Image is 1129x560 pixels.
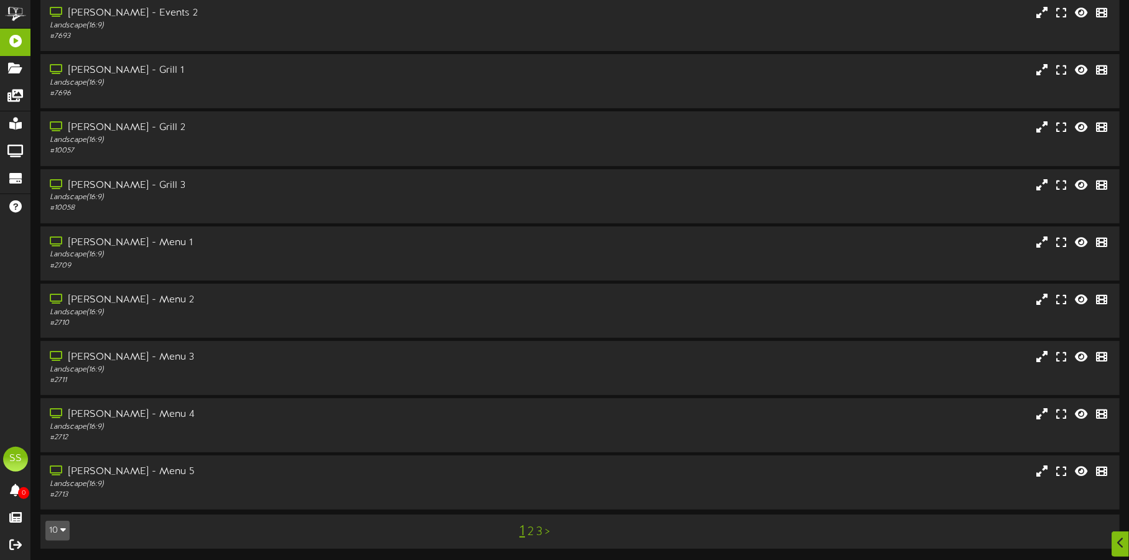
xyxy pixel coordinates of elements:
[545,525,550,539] a: >
[50,318,481,329] div: # 2710
[50,78,481,88] div: Landscape ( 16:9 )
[50,350,481,365] div: [PERSON_NAME] - Menu 3
[50,465,481,479] div: [PERSON_NAME] - Menu 5
[50,261,481,271] div: # 2709
[50,179,481,193] div: [PERSON_NAME] - Grill 3
[50,490,481,500] div: # 2713
[527,525,534,539] a: 2
[50,293,481,307] div: [PERSON_NAME] - Menu 2
[50,6,481,21] div: [PERSON_NAME] - Events 2
[50,192,481,203] div: Landscape ( 16:9 )
[50,365,481,375] div: Landscape ( 16:9 )
[50,422,481,432] div: Landscape ( 16:9 )
[50,63,481,78] div: [PERSON_NAME] - Grill 1
[50,236,481,250] div: [PERSON_NAME] - Menu 1
[50,88,481,99] div: # 7696
[50,408,481,422] div: [PERSON_NAME] - Menu 4
[50,203,481,213] div: # 10058
[50,375,481,386] div: # 2711
[50,121,481,135] div: [PERSON_NAME] - Grill 2
[50,432,481,443] div: # 2712
[50,31,481,42] div: # 7693
[50,479,481,490] div: Landscape ( 16:9 )
[3,447,28,472] div: SS
[519,523,525,539] a: 1
[45,521,70,541] button: 10
[536,525,542,539] a: 3
[18,487,29,499] span: 0
[50,146,481,156] div: # 10057
[50,135,481,146] div: Landscape ( 16:9 )
[50,307,481,318] div: Landscape ( 16:9 )
[50,21,481,31] div: Landscape ( 16:9 )
[50,250,481,260] div: Landscape ( 16:9 )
